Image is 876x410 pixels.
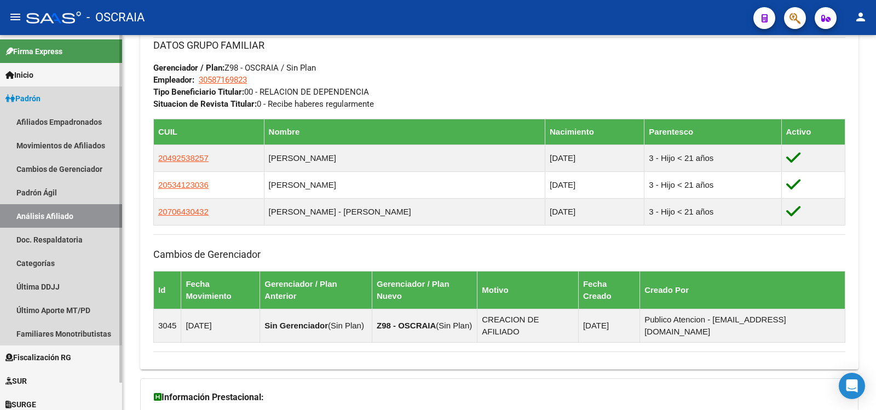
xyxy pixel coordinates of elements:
td: ( ) [372,309,477,342]
span: - OSCRAIA [87,5,145,30]
td: [DATE] [181,309,260,342]
th: CUIL [154,119,264,145]
th: Creado Por [640,271,845,309]
h3: DATOS GRUPO FAMILIAR [153,38,845,53]
th: Parentesco [644,119,781,145]
td: Publico Atencion - [EMAIL_ADDRESS][DOMAIN_NAME] [640,309,845,342]
td: 3045 [154,309,181,342]
span: 0 - Recibe haberes regularmente [153,99,374,109]
strong: Situacion de Revista Titular: [153,99,257,109]
strong: Empleador: [153,75,194,85]
td: [DATE] [578,309,639,342]
td: 3 - Hijo < 21 años [644,171,781,198]
th: Gerenciador / Plan Anterior [260,271,372,309]
td: [DATE] [545,198,644,225]
th: Fecha Movimiento [181,271,260,309]
td: [DATE] [545,145,644,171]
span: 30587169823 [199,75,247,85]
span: 20492538257 [158,153,209,163]
span: 00 - RELACION DE DEPENDENCIA [153,87,369,97]
td: ( ) [260,309,372,342]
strong: Z98 - OSCRAIA [377,321,436,330]
td: CREACION DE AFILIADO [477,309,579,342]
span: Fiscalización RG [5,351,71,363]
span: Inicio [5,69,33,81]
span: Sin Plan [331,321,361,330]
th: Gerenciador / Plan Nuevo [372,271,477,309]
span: Firma Express [5,45,62,57]
td: [PERSON_NAME] [264,171,545,198]
div: Open Intercom Messenger [839,373,865,399]
td: 3 - Hijo < 21 años [644,198,781,225]
th: Activo [781,119,845,145]
th: Nombre [264,119,545,145]
strong: Gerenciador / Plan: [153,63,224,73]
strong: Sin Gerenciador [264,321,328,330]
h3: Cambios de Gerenciador [153,247,845,262]
span: Padrón [5,93,41,105]
td: [PERSON_NAME] - [PERSON_NAME] [264,198,545,225]
td: [PERSON_NAME] [264,145,545,171]
span: 20706430432 [158,207,209,216]
td: [DATE] [545,171,644,198]
td: 3 - Hijo < 21 años [644,145,781,171]
mat-icon: menu [9,10,22,24]
th: Id [154,271,181,309]
span: Z98 - OSCRAIA / Sin Plan [153,63,316,73]
span: 20534123036 [158,180,209,189]
strong: Tipo Beneficiario Titular: [153,87,244,97]
mat-icon: person [854,10,867,24]
th: Nacimiento [545,119,644,145]
th: Fecha Creado [578,271,639,309]
h3: Información Prestacional: [154,390,845,405]
span: Sin Plan [439,321,469,330]
th: Motivo [477,271,579,309]
span: SUR [5,375,27,387]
